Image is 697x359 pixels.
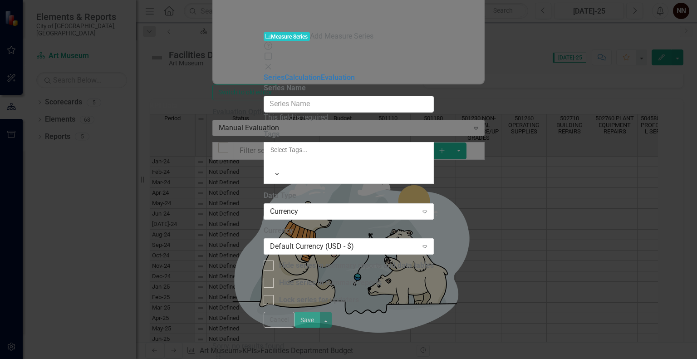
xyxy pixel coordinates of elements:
[264,312,295,328] button: Cancel
[264,129,434,140] label: Tags
[264,191,434,201] label: Data Type
[279,295,359,305] div: Lock series for updaters
[285,73,321,82] a: Calculation
[264,96,434,113] input: Series Name
[279,278,382,288] div: Hide series in summary reports
[321,73,355,82] a: Evaluation
[279,261,434,271] div: Hide series in summary reports and data tables
[295,312,320,328] button: Save
[270,241,418,252] div: Default Currency (USD - $)
[264,113,434,123] div: This field is required
[270,145,427,154] div: Select Tags...
[270,207,418,217] div: Currency
[264,83,306,93] label: Series Name
[310,32,373,40] span: Add Measure Series
[264,226,434,236] label: Currency
[264,73,285,82] a: Series
[264,32,310,41] span: Measure Series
